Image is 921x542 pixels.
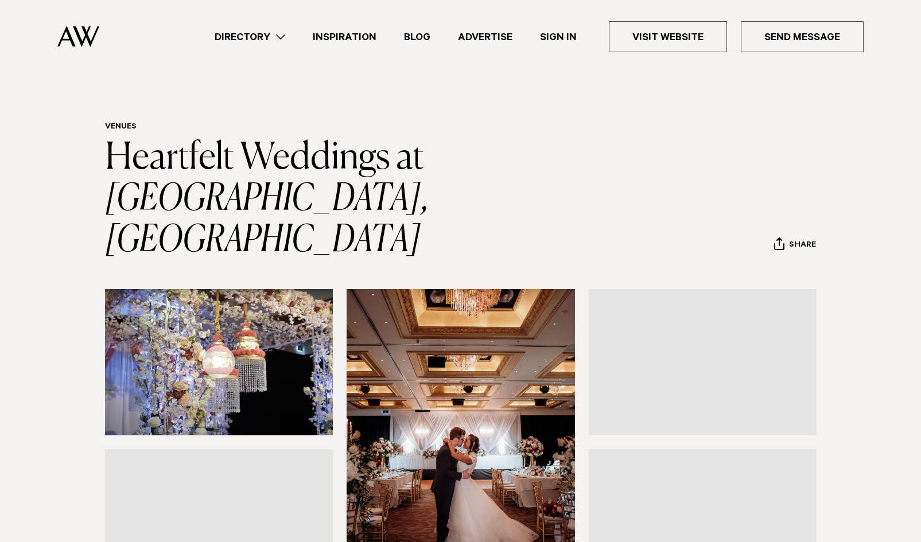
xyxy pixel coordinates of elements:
a: Directory [201,29,299,45]
a: Inspiration [299,29,390,45]
a: Venues [105,123,137,132]
a: Visit Website [609,21,727,52]
a: Blog [390,29,444,45]
a: Elegant wedding space auckland [589,289,817,435]
span: Share [789,240,816,251]
button: Share [774,237,817,254]
a: Send Message [741,21,864,52]
img: Auckland Weddings Logo [57,26,99,47]
a: Heartfelt Weddings at [GEOGRAPHIC_DATA], [GEOGRAPHIC_DATA] [105,140,434,259]
a: Sign In [526,29,590,45]
a: Advertise [444,29,526,45]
